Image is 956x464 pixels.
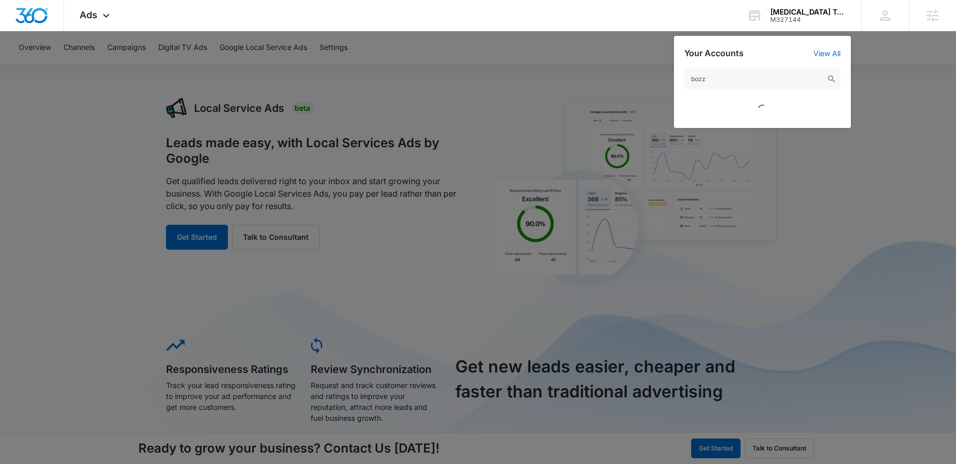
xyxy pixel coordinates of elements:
a: View All [813,49,840,58]
h2: Your Accounts [684,48,744,58]
input: Search Accounts [684,69,840,89]
div: account id [770,16,846,23]
div: account name [770,8,846,16]
span: Ads [80,9,97,20]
